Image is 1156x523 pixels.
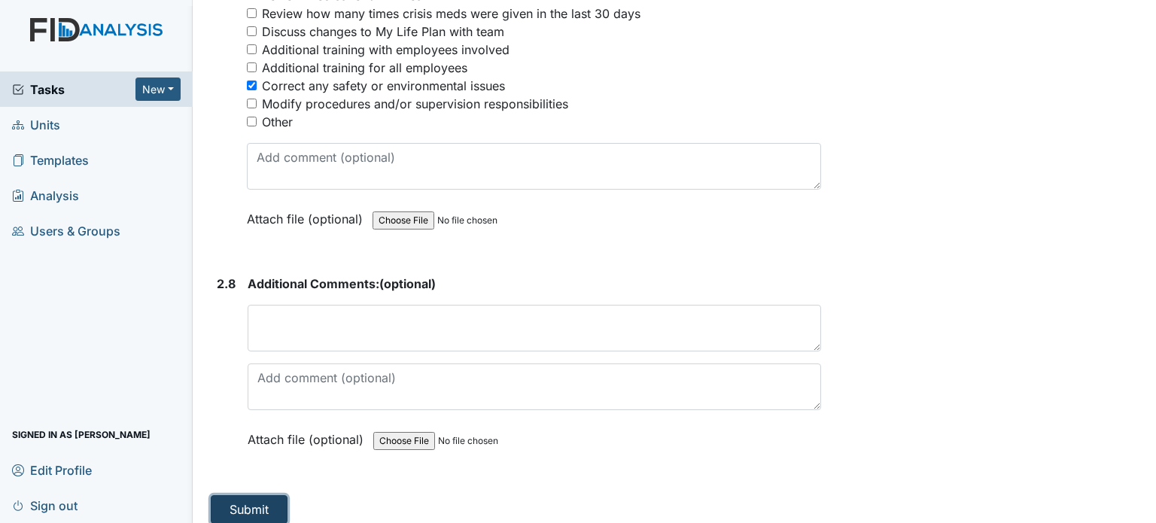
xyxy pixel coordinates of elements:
input: Discuss changes to My Life Plan with team [247,26,257,36]
strong: (optional) [248,275,821,293]
input: Other [247,117,257,126]
div: Discuss changes to My Life Plan with team [262,23,504,41]
span: Additional Comments: [248,276,379,291]
input: Review how many times crisis meds were given in the last 30 days [247,8,257,18]
div: Other [262,113,293,131]
div: Modify procedures and/or supervision responsibilities [262,95,568,113]
label: Attach file (optional) [248,422,370,449]
span: Units [12,113,60,136]
div: Additional training with employees involved [262,41,510,59]
span: Templates [12,148,89,172]
span: Sign out [12,494,78,517]
input: Modify procedures and/or supervision responsibilities [247,99,257,108]
label: Attach file (optional) [247,202,369,228]
input: Additional training with employees involved [247,44,257,54]
label: 2.8 [217,275,236,293]
div: Correct any safety or environmental issues [262,77,505,95]
div: Review how many times crisis meds were given in the last 30 days [262,5,640,23]
span: Signed in as [PERSON_NAME] [12,423,151,446]
input: Correct any safety or environmental issues [247,81,257,90]
span: Users & Groups [12,219,120,242]
a: Tasks [12,81,135,99]
span: Edit Profile [12,458,92,482]
input: Additional training for all employees [247,62,257,72]
button: New [135,78,181,101]
span: Analysis [12,184,79,207]
div: Additional training for all employees [262,59,467,77]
